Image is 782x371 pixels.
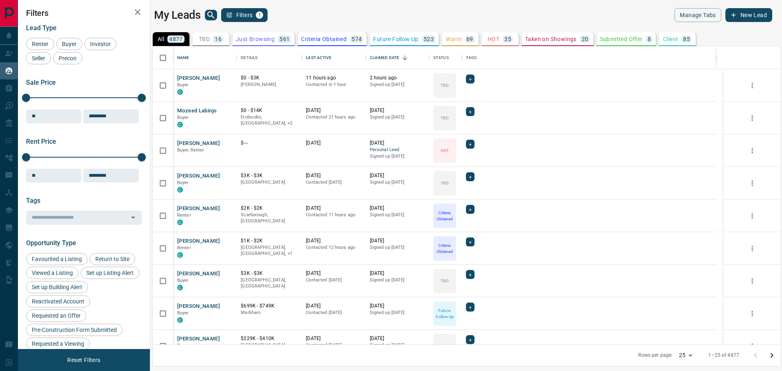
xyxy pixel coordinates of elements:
button: more [746,210,758,222]
p: $0 - $3K [241,75,298,81]
span: + [469,205,472,213]
p: 69 [466,36,473,42]
div: + [466,75,474,83]
p: Contacted 21 hours ago [306,114,361,121]
span: Sale Price [26,79,56,86]
span: Buyer [177,82,189,88]
div: Investor [84,38,116,50]
p: 523 [424,36,434,42]
p: Warm [446,36,461,42]
div: + [466,335,474,344]
p: TBD [441,115,448,121]
button: Mozeed Labinjo [177,107,216,115]
p: [DATE] [306,270,361,277]
p: [DATE] [370,335,425,342]
p: Signed up [DATE] [370,244,425,251]
span: Personal Lead [370,147,425,154]
div: Tags [462,46,716,69]
span: Buyer, Renter [177,147,204,153]
p: [DATE] [306,335,361,342]
p: [DATE] [306,107,361,114]
div: + [466,107,474,116]
button: [PERSON_NAME] [177,270,220,278]
div: Buyer [56,38,82,50]
p: [GEOGRAPHIC_DATA], [GEOGRAPHIC_DATA] [241,342,298,355]
p: TBD [441,82,448,88]
div: Last Active [302,46,365,69]
button: more [746,112,758,124]
div: + [466,205,474,214]
button: Open [127,212,139,223]
p: Vaughan [241,244,298,257]
p: Contacted [DATE] [306,310,361,316]
p: [DATE] [370,172,425,179]
div: Requested an Offer [26,310,86,322]
span: + [469,303,472,311]
p: Signed up [DATE] [370,81,425,88]
p: [DATE] [370,303,425,310]
button: more [746,275,758,287]
p: Future Follow Up [434,307,455,320]
p: TBD [441,343,448,349]
p: 35 [504,36,511,42]
div: condos.ca [177,285,183,290]
p: Contacted 11 hours ago [306,212,361,218]
span: Renter [29,41,51,47]
span: Set up Building Alert [29,284,85,290]
p: [DATE] [370,107,425,114]
button: [PERSON_NAME] [177,303,220,310]
p: TBD [199,36,210,42]
div: Seller [26,52,51,64]
button: Sort [399,52,411,64]
span: Renter [177,245,191,250]
div: Claimed Date [366,46,429,69]
p: Signed up [DATE] [370,212,425,218]
p: 11 hours ago [306,75,361,81]
div: + [466,237,474,246]
button: Go to next page [764,347,780,364]
button: [PERSON_NAME] [177,140,220,147]
span: Tags [26,197,40,204]
div: Requested a Viewing [26,338,90,350]
p: $3K - $3K [241,270,298,277]
div: condos.ca [177,252,183,258]
div: + [466,303,474,312]
div: Viewed a Listing [26,267,79,279]
span: Seller [29,55,48,61]
p: Signed up [DATE] [370,179,425,186]
p: $0 - $14K [241,107,298,114]
span: + [469,75,472,83]
span: Renter [177,213,191,218]
button: Reset Filters [62,353,105,367]
p: [DATE] [370,205,425,212]
p: [DATE] [306,140,361,147]
p: 2 hours ago [370,75,425,81]
span: Rent Price [26,138,56,145]
p: HOT [441,147,449,154]
p: [DATE] [306,172,361,179]
p: York Crosstown, Toronto [241,114,298,127]
span: + [469,108,472,116]
span: 1 [257,12,262,18]
span: Requested an Offer [29,312,83,319]
span: Investor [87,41,114,47]
p: TBD [441,278,448,284]
p: 20 [582,36,589,42]
div: Details [237,46,302,69]
p: Contacted [DATE] [306,342,361,349]
p: Signed up [DATE] [370,342,425,349]
button: [PERSON_NAME] [177,237,220,245]
span: Favourited a Listing [29,256,85,262]
div: 25 [676,349,695,361]
span: Buyer [177,310,189,316]
p: 1–25 of 4877 [708,352,739,359]
p: [GEOGRAPHIC_DATA], [GEOGRAPHIC_DATA] [241,277,298,290]
span: + [469,238,472,246]
p: Signed up [DATE] [370,114,425,121]
p: $2K - $2K [241,205,298,212]
p: 16 [215,36,222,42]
button: [PERSON_NAME] [177,172,220,180]
button: more [746,242,758,255]
p: [DATE] [306,205,361,212]
p: Signed up [DATE] [370,310,425,316]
